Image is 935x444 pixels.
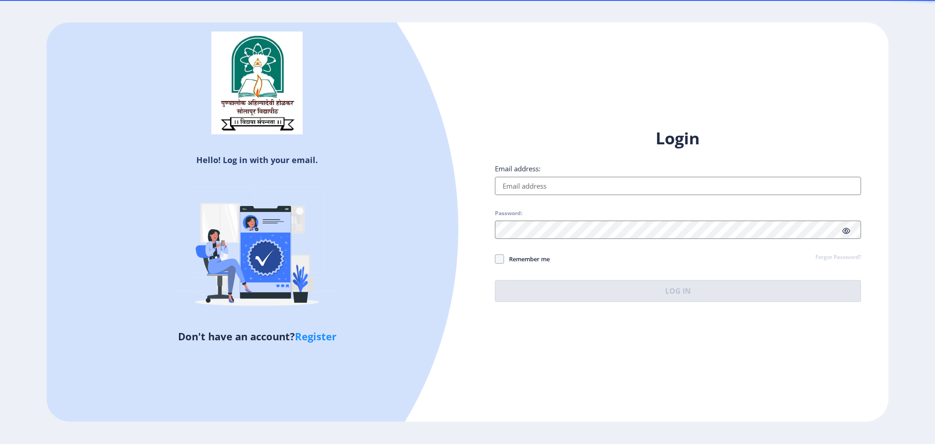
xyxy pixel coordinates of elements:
[295,329,336,343] a: Register
[211,32,303,135] img: sulogo.png
[495,177,861,195] input: Email address
[815,254,861,262] a: Forgot Password?
[495,210,522,217] label: Password:
[495,127,861,149] h1: Login
[495,280,861,302] button: Log In
[495,164,541,173] label: Email address:
[504,254,550,264] span: Remember me
[177,169,337,329] img: Verified-rafiki.svg
[53,329,461,344] h5: Don't have an account?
